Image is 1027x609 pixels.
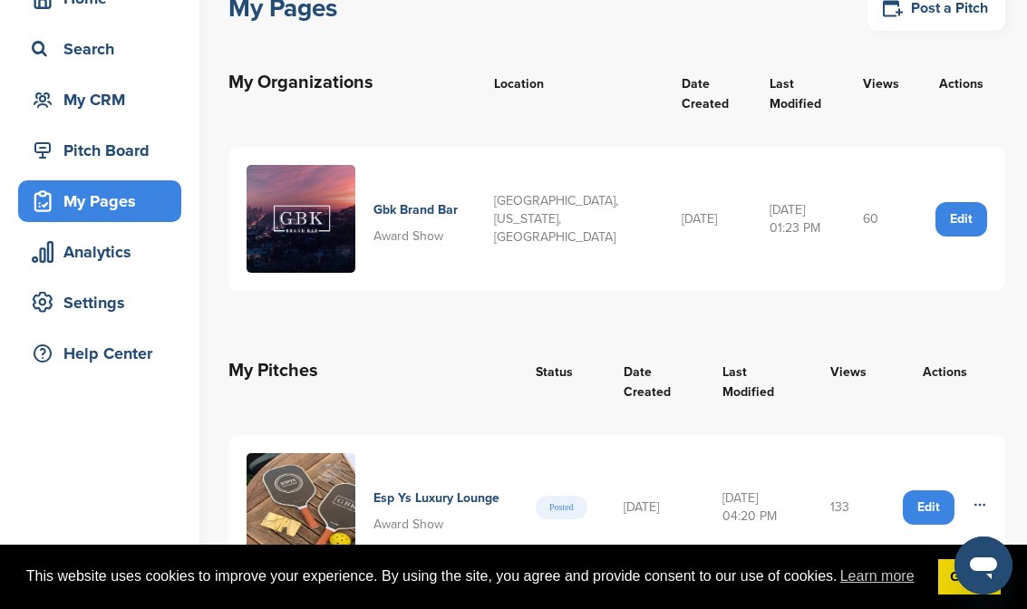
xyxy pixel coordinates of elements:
[751,147,845,291] td: [DATE] 01:23 PM
[27,134,181,167] div: Pitch Board
[27,337,181,370] div: Help Center
[935,202,987,237] a: Edit
[228,338,518,420] th: My Pitches
[476,147,664,291] td: [GEOGRAPHIC_DATA], [US_STATE], [GEOGRAPHIC_DATA]
[885,338,1005,420] th: Actions
[373,228,443,244] span: Award Show
[18,231,181,273] a: Analytics
[27,83,181,116] div: My CRM
[664,50,751,132] th: Date Created
[903,490,954,525] a: Edit
[228,50,476,132] th: My Organizations
[247,165,355,273] img: Screenshot 2025 06 19 at 12.53.26%e2%80%afpm
[917,50,1005,132] th: Actions
[18,282,181,324] a: Settings
[606,338,704,420] th: Date Created
[845,147,917,291] td: 60
[664,147,751,291] td: [DATE]
[18,79,181,121] a: My CRM
[27,286,181,319] div: Settings
[373,517,443,532] span: Award Show
[704,435,812,580] td: [DATE] 04:20 PM
[476,50,664,132] th: Location
[247,165,458,273] a: Screenshot 2025 06 19 at 12.53.26%e2%80%afpm Gbk Brand Bar Award Show
[373,488,499,508] h4: Esp Ys Luxury Lounge
[812,338,885,420] th: Views
[373,200,458,220] h4: Gbk Brand Bar
[812,435,885,580] td: 133
[938,559,1001,595] a: dismiss cookie message
[27,185,181,217] div: My Pages
[18,333,181,374] a: Help Center
[27,236,181,268] div: Analytics
[704,338,812,420] th: Last Modified
[18,28,181,70] a: Search
[247,453,355,562] img: Espys thumbnail
[838,563,917,590] a: learn more about cookies
[247,453,499,562] a: Espys thumbnail Esp Ys Luxury Lounge Award Show
[954,536,1012,594] iframe: Button to launch messaging window
[27,33,181,65] div: Search
[606,435,704,580] td: [DATE]
[536,496,587,519] span: Posted
[26,563,924,590] span: This website uses cookies to improve your experience. By using the site, you agree and provide co...
[18,180,181,222] a: My Pages
[751,50,845,132] th: Last Modified
[518,338,606,420] th: Status
[845,50,917,132] th: Views
[18,130,181,171] a: Pitch Board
